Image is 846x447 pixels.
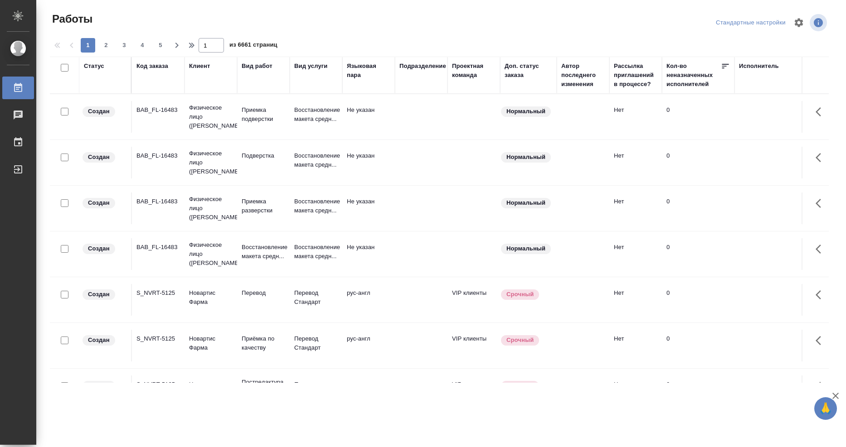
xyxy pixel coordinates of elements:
[505,62,552,80] div: Доп. статус заказа
[88,153,110,162] p: Создан
[153,38,168,53] button: 5
[506,107,545,116] p: Нормальный
[294,288,338,307] p: Перевод Стандарт
[82,197,126,209] div: Заказ еще не согласован с клиентом, искать исполнителей рано
[506,153,545,162] p: Нормальный
[788,12,810,34] span: Настроить таблицу
[662,238,734,270] td: 0
[506,290,534,299] p: Срочный
[242,106,285,124] p: Приемка подверстки
[714,16,788,30] div: split button
[242,334,285,352] p: Приёмка по качеству
[614,62,657,89] div: Рассылка приглашений в процессе?
[342,192,395,224] td: Не указан
[189,103,233,130] p: Физическое лицо ([PERSON_NAME])
[136,62,168,71] div: Код заказа
[136,151,180,160] div: BAB_FL-16483
[662,375,734,407] td: 0
[136,106,180,115] div: BAB_FL-16483
[88,290,110,299] p: Создан
[810,192,832,214] button: Здесь прячутся важные кнопки
[136,380,180,389] div: S_NVRT-5125
[561,62,605,89] div: Автор последнего изменения
[739,62,779,71] div: Исполнитель
[50,12,92,26] span: Работы
[189,334,233,352] p: Новартис Фарма
[342,147,395,178] td: Не указан
[609,330,662,361] td: Нет
[88,381,110,390] p: Создан
[662,147,734,178] td: 0
[82,288,126,301] div: Заказ еще не согласован с клиентом, искать исполнителей рано
[135,38,150,53] button: 4
[294,243,338,261] p: Восстановление макета средн...
[88,107,110,116] p: Создан
[294,334,338,352] p: Перевод Стандарт
[609,238,662,270] td: Нет
[810,284,832,306] button: Здесь прячутся важные кнопки
[88,198,110,207] p: Создан
[342,284,395,316] td: рус-англ
[189,380,233,398] p: Новартис Фарма
[189,62,210,71] div: Клиент
[242,243,285,261] p: Восстановление макета средн...
[294,106,338,124] p: Восстановление макета средн...
[662,101,734,133] td: 0
[342,238,395,270] td: Не указан
[189,149,233,176] p: Физическое лицо ([PERSON_NAME])
[818,399,833,418] span: 🙏
[82,151,126,163] div: Заказ еще не согласован с клиентом, искать исполнителей рано
[666,62,721,89] div: Кол-во неназначенных исполнителей
[810,330,832,351] button: Здесь прячутся важные кнопки
[609,147,662,178] td: Нет
[229,39,277,53] span: из 6661 страниц
[447,375,500,407] td: VIP клиенты
[609,284,662,316] td: Нет
[609,192,662,224] td: Нет
[294,62,328,71] div: Вид услуги
[810,238,832,260] button: Здесь прячутся важные кнопки
[294,380,338,398] p: Перевод Стандарт
[99,41,113,50] span: 2
[88,244,110,253] p: Создан
[294,197,338,215] p: Восстановление макета средн...
[189,240,233,268] p: Физическое лицо ([PERSON_NAME])
[662,330,734,361] td: 0
[242,378,285,405] p: Постредактура машинного пер...
[88,336,110,345] p: Создан
[452,62,496,80] div: Проектная команда
[117,41,131,50] span: 3
[506,381,534,390] p: Срочный
[506,336,534,345] p: Срочный
[810,14,829,31] span: Посмотреть информацию
[242,197,285,215] p: Приемка разверстки
[99,38,113,53] button: 2
[342,330,395,361] td: рус-англ
[136,197,180,206] div: BAB_FL-16483
[136,334,180,343] div: S_NVRT-5125
[662,192,734,224] td: 0
[506,198,545,207] p: Нормальный
[609,375,662,407] td: Нет
[242,151,285,160] p: Подверстка
[84,62,104,71] div: Статус
[342,375,395,407] td: рус-англ
[506,244,545,253] p: Нормальный
[609,101,662,133] td: Нет
[82,243,126,255] div: Заказ еще не согласован с клиентом, искать исполнителей рано
[447,330,500,361] td: VIP клиенты
[153,41,168,50] span: 5
[136,243,180,252] div: BAB_FL-16483
[189,195,233,222] p: Физическое лицо ([PERSON_NAME])
[189,288,233,307] p: Новартис Фарма
[810,147,832,168] button: Здесь прячутся важные кнопки
[117,38,131,53] button: 3
[294,151,338,169] p: Восстановление макета средн...
[82,106,126,118] div: Заказ еще не согласован с клиентом, искать исполнителей рано
[136,288,180,298] div: S_NVRT-5125
[399,62,446,71] div: Подразделение
[82,380,126,392] div: Заказ еще не согласован с клиентом, искать исполнителей рано
[810,375,832,397] button: Здесь прячутся важные кнопки
[810,101,832,123] button: Здесь прячутся важные кнопки
[135,41,150,50] span: 4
